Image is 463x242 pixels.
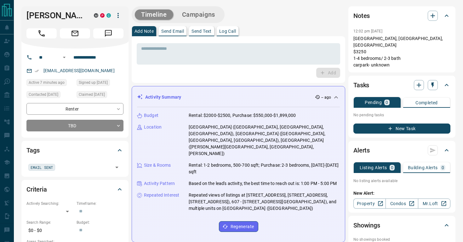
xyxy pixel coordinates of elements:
[144,162,171,169] p: Size & Rooms
[353,218,450,233] div: Showings
[100,13,105,18] div: property.ca
[26,91,73,100] div: Fri Apr 11 2025
[353,78,450,93] div: Tasks
[145,94,181,101] p: Activity Summary
[29,91,58,98] span: Contacted [DATE]
[26,225,73,236] p: $0 - $0
[79,91,105,98] span: Claimed [DATE]
[26,28,57,38] span: Call
[144,180,175,187] p: Activity Pattern
[26,145,39,155] h2: Tags
[43,68,115,73] a: [EMAIL_ADDRESS][DOMAIN_NAME]
[26,10,84,20] h1: [PERSON_NAME]
[77,91,123,100] div: Wed May 22 2024
[386,100,388,105] p: 0
[26,182,123,197] div: Criteria
[161,29,184,33] p: Send Email
[112,163,121,172] button: Open
[353,124,450,134] button: New Task
[77,201,123,206] p: Timeframe:
[442,165,444,170] p: 0
[26,143,123,158] div: Tags
[353,190,450,197] p: New Alert:
[26,103,123,115] div: Renter
[60,28,90,38] span: Email
[353,145,370,155] h2: Alerts
[415,101,438,105] p: Completed
[26,184,47,194] h2: Criteria
[191,29,212,33] p: Send Text
[35,69,39,73] svg: Email Verified
[79,79,108,86] span: Signed up [DATE]
[94,13,98,18] div: mrloft.ca
[189,124,340,157] p: [GEOGRAPHIC_DATA] ([GEOGRAPHIC_DATA], [GEOGRAPHIC_DATA], [GEOGRAPHIC_DATA]), [GEOGRAPHIC_DATA] ([...
[77,220,123,225] p: Budget:
[386,199,418,209] a: Condos
[135,9,173,20] button: Timeline
[60,54,68,61] button: Open
[353,110,450,120] p: No pending tasks
[77,79,123,88] div: Wed May 22 2024
[26,79,73,88] div: Tue Oct 14 2025
[93,28,123,38] span: Message
[29,79,65,86] span: Active 7 minutes ago
[321,95,331,100] p: -- ago
[144,112,158,119] p: Budget
[353,220,380,230] h2: Showings
[176,9,221,20] button: Campaigns
[26,220,73,225] p: Search Range:
[144,192,179,199] p: Repeated Interest
[26,120,123,131] div: TBD
[219,221,258,232] button: Regenerate
[31,164,53,170] span: EMAIL SENT
[189,192,340,212] p: Repeated views of listings at [STREET_ADDRESS], [STREET_ADDRESS], [STREET_ADDRESS]), 607 - [STREE...
[189,112,296,119] p: Rental: $2000-$2500, Purchase: $550,000-$1,899,000
[219,29,236,33] p: Log Call
[408,165,438,170] p: Building Alerts
[365,100,382,105] p: Pending
[353,178,450,184] p: No listing alerts available
[353,11,370,21] h2: Notes
[137,91,340,103] div: Activity Summary-- ago
[353,143,450,158] div: Alerts
[144,124,162,130] p: Location
[26,201,73,206] p: Actively Searching:
[418,199,450,209] a: Mr.Loft
[360,165,387,170] p: Listing Alerts
[353,35,450,68] p: [GEOGRAPHIC_DATA], [GEOGRAPHIC_DATA], [GEOGRAPHIC_DATA] $3250 1-4 bedrooms/ 2-3 bath carpark- unk...
[391,165,393,170] p: 0
[353,80,369,90] h2: Tasks
[106,13,111,18] div: condos.ca
[189,180,337,187] p: Based on the lead's activity, the best time to reach out is: 1:00 PM - 5:00 PM
[353,199,386,209] a: Property
[134,29,154,33] p: Add Note
[353,8,450,23] div: Notes
[189,162,340,175] p: Rental: 1-2 bedrooms, 500-700 sqft; Purchase: 2-3 bedrooms, [DATE]-[DATE] sqft
[353,29,382,33] p: 12:02 pm [DATE]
